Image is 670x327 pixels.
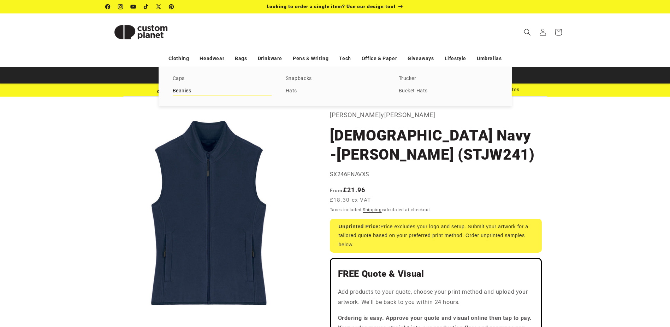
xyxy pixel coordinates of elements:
[339,224,381,229] strong: Unprinted Price:
[552,251,670,327] iframe: Chat Widget
[286,74,385,84] a: Snapbacks
[330,126,542,164] h1: [DEMOGRAPHIC_DATA] Navy -[PERSON_NAME] (STJW241)
[103,13,179,51] a: Custom Planet
[339,52,351,65] a: Tech
[286,86,385,96] a: Hats
[258,52,282,65] a: Drinkware
[168,52,189,65] a: Clothing
[338,287,534,308] p: Add products to your quote, choose your print method and upload your artwork. We'll be back to yo...
[293,52,328,65] a: Pens & Writing
[106,16,176,48] img: Custom Planet
[477,52,502,65] a: Umbrellas
[399,74,498,84] a: Trucker
[445,52,466,65] a: Lifestyle
[330,186,366,194] strong: £21.96
[363,207,382,212] a: Shipping
[106,109,312,316] media-gallery: Gallery Viewer
[362,52,397,65] a: Office & Paper
[408,52,434,65] a: Giveaways
[200,52,224,65] a: Headwear
[330,196,371,204] span: £18.30 ex VAT
[330,171,370,178] span: SX246FNAVXS
[330,109,542,121] p: [PERSON_NAME]y[PERSON_NAME]
[235,52,247,65] a: Bags
[399,86,498,96] a: Bucket Hats
[267,4,396,9] span: Looking to order a single item? Use our design tool
[173,74,272,84] a: Caps
[173,86,272,96] a: Beanies
[330,188,343,193] span: From
[338,268,534,280] h2: FREE Quote & Visual
[520,24,535,40] summary: Search
[330,219,542,253] div: Price excludes your logo and setup. Submit your artwork for a tailored quote based on your prefer...
[330,206,542,213] div: Taxes included. calculated at checkout.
